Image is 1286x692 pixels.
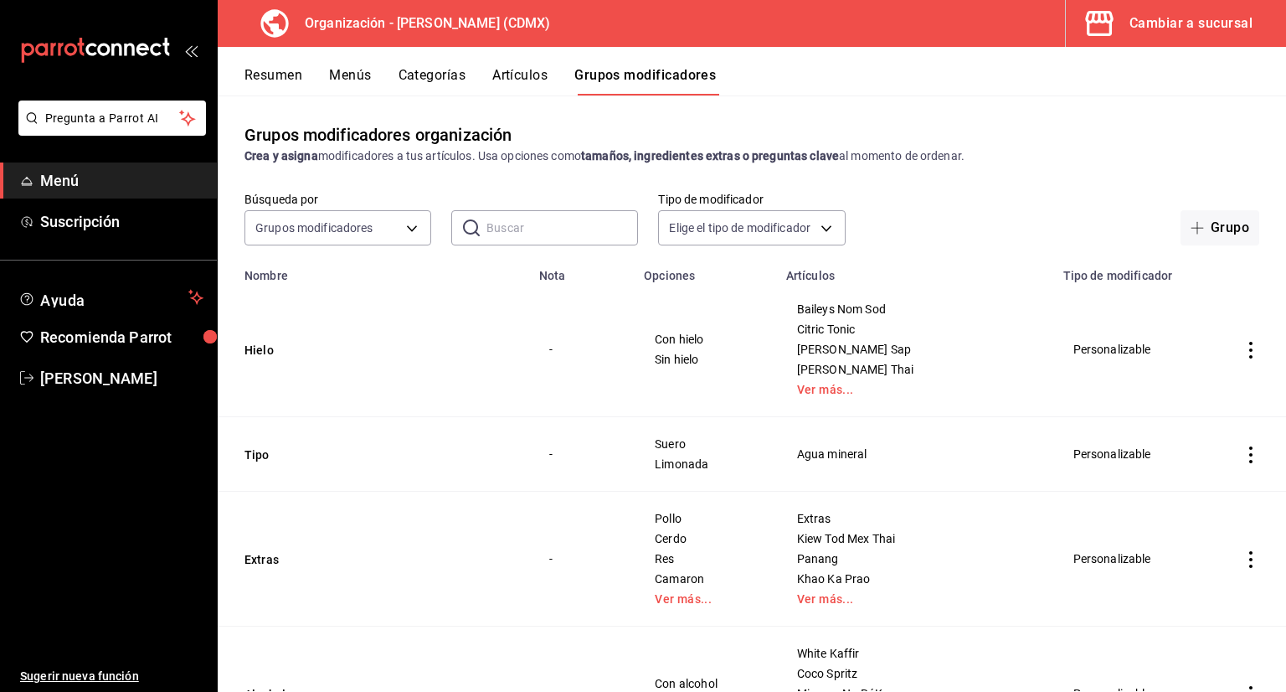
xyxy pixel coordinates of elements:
strong: Crea y asigna [244,149,318,163]
td: - [529,417,634,492]
span: Pregunta a Parrot AI [45,110,180,127]
span: Sugerir nueva función [20,668,203,685]
span: White Kaffir [797,648,1032,659]
div: Grupos modificadores organización [244,122,512,147]
button: Pregunta a Parrot AI [18,101,206,136]
button: Hielo [244,342,445,359]
button: Grupo [1181,210,1259,245]
span: Agua mineral [797,448,1032,460]
button: actions [1242,447,1259,463]
span: [PERSON_NAME] Thai [797,364,1032,375]
button: Menús [329,67,371,96]
h3: Organización - [PERSON_NAME] (CDMX) [291,13,551,34]
div: modificadores a tus artículos. Usa opciones como al momento de ordenar. [244,147,1259,165]
span: Camaron [655,573,754,585]
span: Extras [797,513,1032,524]
a: Pregunta a Parrot AI [12,121,206,139]
span: Ayuda [40,287,182,307]
th: Artículos [776,259,1053,282]
td: - [529,282,634,417]
span: Coco Spritz [797,668,1032,679]
span: Baileys Nom Sod [797,303,1032,315]
button: Extras [244,551,445,568]
strong: tamaños, ingredientes extras o preguntas clave [581,149,839,163]
span: [PERSON_NAME] [40,367,203,390]
span: Grupos modificadores [255,219,373,236]
td: - [529,492,634,627]
span: Khao Ka Prao [797,573,1032,585]
div: Cambiar a sucursal [1129,12,1253,35]
span: Suero [655,438,754,450]
a: Ver más... [655,593,754,605]
td: Personalizable [1053,417,1216,492]
td: Personalizable [1053,282,1216,417]
td: Personalizable [1053,492,1216,627]
button: Tipo [244,447,445,463]
span: [PERSON_NAME] Sap [797,343,1032,355]
span: Recomienda Parrot [40,326,203,349]
label: Búsqueda por [244,194,431,205]
input: Buscar [486,211,638,245]
span: Sin hielo [655,354,754,365]
span: Kiew Tod Mex Thai [797,533,1032,545]
button: Grupos modificadores [574,67,716,96]
button: Artículos [492,67,548,96]
span: Res [655,553,754,565]
span: Con alcohol [655,678,754,689]
a: Ver más... [797,384,1032,395]
th: Nombre [218,259,529,282]
th: Tipo de modificador [1053,259,1216,282]
th: Opciones [634,259,775,282]
span: Cerdo [655,533,754,545]
button: open_drawer_menu [184,44,198,57]
span: Suscripción [40,210,203,233]
span: Limonada [655,458,754,470]
a: Ver más... [797,593,1032,605]
button: Categorías [399,67,466,96]
button: Resumen [244,67,302,96]
label: Tipo de modificador [658,194,845,205]
button: actions [1242,551,1259,568]
span: Con hielo [655,333,754,345]
div: navigation tabs [244,67,1286,96]
span: Citric Tonic [797,323,1032,335]
span: Pollo [655,513,754,524]
button: actions [1242,342,1259,359]
span: Menú [40,169,203,192]
th: Nota [529,259,634,282]
span: Panang [797,553,1032,565]
span: Elige el tipo de modificador [669,219,810,236]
